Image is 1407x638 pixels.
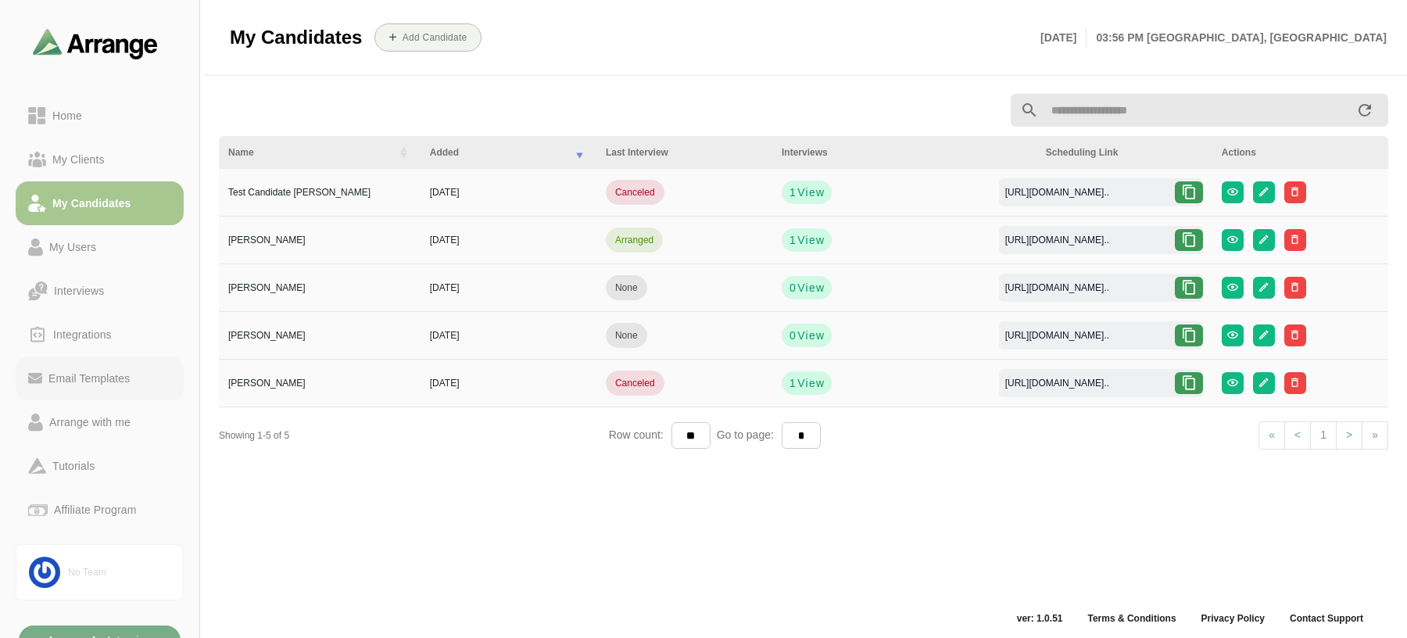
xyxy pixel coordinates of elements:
img: arrangeai-name-small-logo.4d2b8aee.svg [33,28,158,59]
div: [PERSON_NAME] [228,233,411,247]
div: [DATE] [430,281,587,295]
button: Add Candidate [374,23,482,52]
span: Go to page: [711,428,782,441]
span: My Candidates [230,26,362,49]
div: Last Interview [606,145,763,159]
div: [DATE] [430,328,587,342]
div: Integrations [47,325,118,344]
a: Affiliate Program [16,488,184,532]
a: Tutorials [16,444,184,488]
span: View [797,375,825,391]
div: [URL][DOMAIN_NAME].. [993,328,1122,342]
i: appended action [1355,101,1374,120]
button: 1View [782,371,832,395]
div: [DATE] [430,233,587,247]
div: [DATE] [430,376,587,390]
div: arranged [615,233,653,247]
div: Test Candidate [PERSON_NAME] [228,185,411,199]
button: 1View [782,228,832,252]
div: Interviews [48,281,110,300]
a: Terms & Conditions [1075,612,1188,625]
button: 0View [782,324,832,347]
a: Email Templates [16,357,184,400]
div: No Team [68,566,170,579]
div: Arrange with me [43,413,137,432]
div: Interviews [782,145,1027,159]
div: My Candidates [46,194,138,213]
a: My Users [16,225,184,269]
span: View [797,185,825,200]
div: My Clients [46,150,111,169]
div: Affiliate Program [48,500,142,519]
div: canceled [615,376,655,390]
span: ver: 1.0.51 [1004,612,1076,625]
button: 0View [782,276,832,299]
div: Showing 1-5 of 5 [219,428,609,443]
div: [PERSON_NAME] [228,281,411,295]
div: Tutorials [46,457,101,475]
button: 1View [782,181,832,204]
div: Home [46,106,88,125]
div: [URL][DOMAIN_NAME].. [993,233,1122,247]
strong: 0 [789,280,797,296]
strong: 1 [789,375,797,391]
div: canceled [615,185,655,199]
a: Interviews [16,269,184,313]
div: Scheduling Link [1046,145,1203,159]
span: Row count: [609,428,671,441]
div: [URL][DOMAIN_NAME].. [993,376,1122,390]
div: [URL][DOMAIN_NAME].. [993,281,1122,295]
div: None [615,328,638,342]
div: Actions [1222,145,1379,159]
div: My Users [43,238,102,256]
strong: 0 [789,328,797,343]
div: Email Templates [42,369,136,388]
p: [DATE] [1040,28,1087,47]
strong: 1 [789,185,797,200]
div: [PERSON_NAME] [228,328,411,342]
div: Name [228,145,388,159]
div: Added [430,145,564,159]
a: Contact Support [1277,612,1376,625]
div: None [615,281,638,295]
div: [PERSON_NAME] [228,376,411,390]
div: [URL][DOMAIN_NAME].. [993,185,1122,199]
span: View [797,232,825,248]
span: View [797,328,825,343]
a: Integrations [16,313,184,357]
a: No Team [16,544,184,600]
a: Arrange with me [16,400,184,444]
p: 03:56 PM [GEOGRAPHIC_DATA], [GEOGRAPHIC_DATA] [1087,28,1387,47]
a: Home [16,94,184,138]
div: [DATE] [430,185,587,199]
a: My Candidates [16,181,184,225]
b: Add Candidate [402,32,467,43]
a: Privacy Policy [1189,612,1277,625]
a: My Clients [16,138,184,181]
strong: 1 [789,232,797,248]
span: View [797,280,825,296]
